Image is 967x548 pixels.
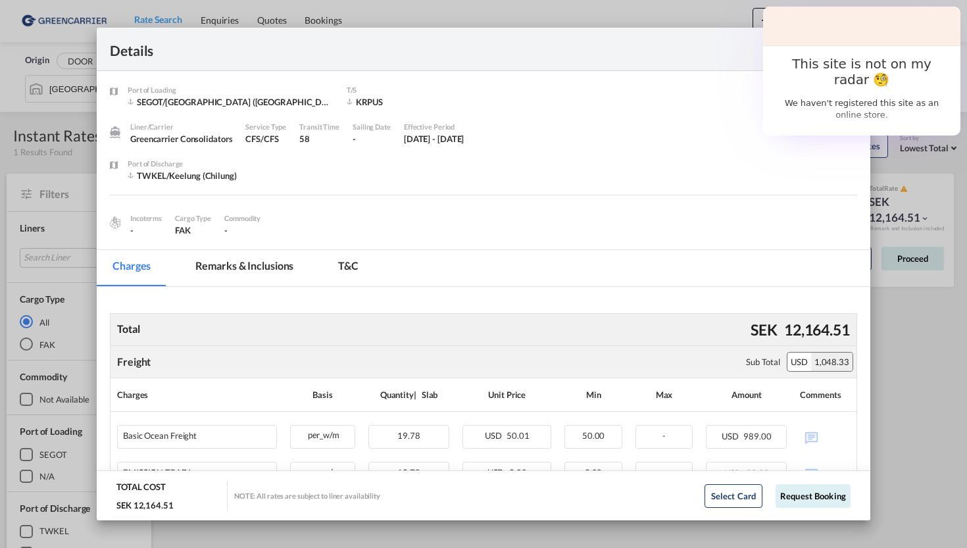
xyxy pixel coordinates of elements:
div: Greencarrier Consolidators [130,133,232,145]
div: FAK [175,224,211,236]
div: Total [114,318,143,339]
p: We haven't registered this site as an online store. [778,97,947,121]
div: per_w/m [291,462,355,479]
div: Quantity | Slab [368,385,449,405]
div: Sub Total [746,356,780,368]
div: No Comments Available [800,425,850,448]
div: 1 Sep 2025 - 30 Sep 2025 [404,133,464,145]
div: - [130,224,162,236]
div: Commodity [224,212,260,224]
div: Port of Discharge [128,158,237,170]
div: 1,048.33 [811,353,853,371]
span: USD [487,467,508,478]
span: USD [724,468,745,478]
div: Min [564,385,622,405]
span: 19.78 [397,430,420,441]
div: Charges [117,385,277,405]
div: - [353,133,391,145]
div: Details [110,41,782,57]
div: Sailing Date [353,121,391,133]
div: Amount [706,385,787,405]
div: Max [635,385,693,405]
div: Service Type [245,121,286,133]
span: 3.00 [585,467,603,478]
span: USD [485,430,505,441]
div: Unit Price [462,385,551,405]
span: 59.33 [746,468,769,478]
div: KRPUS [347,96,452,108]
div: Port of Loading [128,84,334,96]
span: - [662,430,666,441]
span: - [662,467,666,478]
md-dialog: Port of Loading ... [97,28,870,521]
div: Transit Time [299,121,339,133]
button: Request Booking [776,484,851,508]
md-tab-item: T&C [322,250,374,286]
md-tab-item: Remarks & Inclusions [180,250,309,286]
div: USD [787,353,811,371]
span: - [224,225,228,236]
span: USD [722,431,742,441]
div: NOTE: All rates are subject to liner availability [234,491,380,501]
div: TWKEL/Keelung (Chilung) [128,170,237,182]
div: SEGOT/Gothenburg (Goteborg) [128,96,334,108]
h2: This site is not on my radar 🧐 [778,56,947,87]
span: 50.01 [507,430,530,441]
button: Select Card [705,484,762,508]
th: Comments [793,378,856,412]
div: Basic Ocean Freight [123,431,197,441]
div: Liner/Carrier [130,121,232,133]
div: 58 [299,133,339,145]
div: No Comments Available [800,462,850,485]
div: per_w/m [291,426,355,442]
md-pagination-wrapper: Use the left and right arrow keys to navigate between tabs [97,250,387,286]
span: 989.00 [743,431,771,441]
div: Effective Period [404,121,464,133]
div: Incoterms [130,212,162,224]
span: 3.00 [509,467,527,478]
span: 19.78 [397,467,420,478]
div: SEK 12,164.51 [116,499,174,511]
div: Basis [290,385,355,405]
div: T/S [347,84,452,96]
span: CFS/CFS [245,134,278,144]
div: Cargo Type [175,212,211,224]
div: EMISSION TRADING SYSTEM (ETS) [123,468,202,478]
img: cargo.png [108,215,122,230]
div: SEK [747,316,781,343]
div: 12,164.51 [781,316,853,343]
span: 50.00 [582,430,605,441]
div: Freight [117,355,151,369]
div: TOTAL COST [116,481,166,499]
md-tab-item: Charges [97,250,166,286]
